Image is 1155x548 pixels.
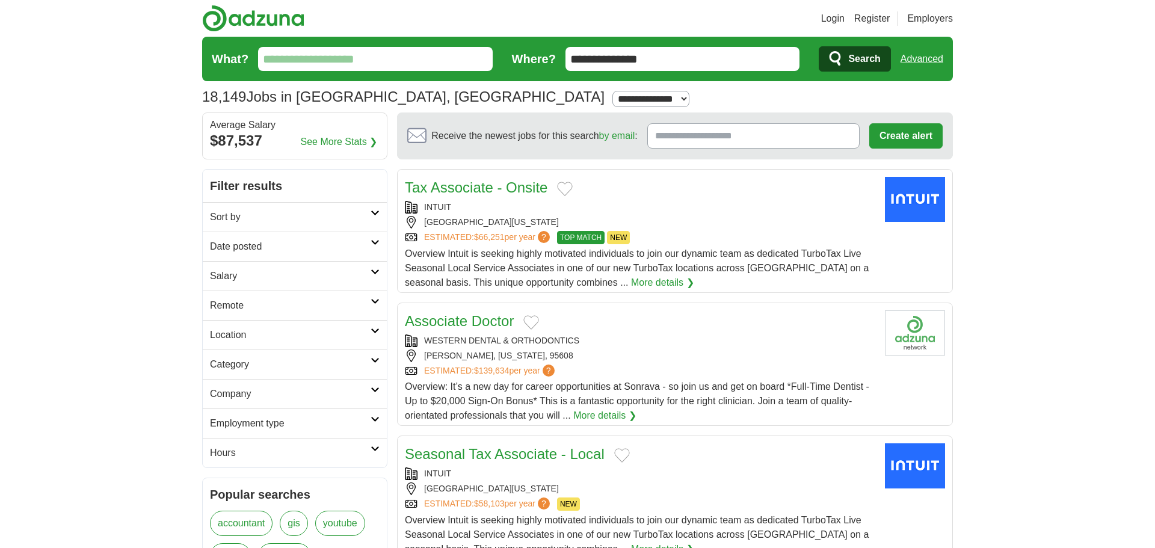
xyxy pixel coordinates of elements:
[907,11,953,26] a: Employers
[203,438,387,467] a: Hours
[210,269,371,283] h2: Salary
[854,11,890,26] a: Register
[405,179,547,195] a: Tax Associate - Onsite
[210,511,273,536] a: accountant
[315,511,365,536] a: youtube
[557,231,605,244] span: TOP MATCH
[474,499,505,508] span: $58,103
[431,129,637,143] span: Receive the newest jobs for this search :
[203,261,387,291] a: Salary
[819,46,890,72] button: Search
[538,497,550,510] span: ?
[474,366,509,375] span: $139,634
[203,291,387,320] a: Remote
[210,387,371,401] h2: Company
[869,123,943,149] button: Create alert
[405,313,514,329] a: Associate Doctor
[573,408,636,423] a: More details ❯
[210,357,371,372] h2: Category
[203,202,387,232] a: Sort by
[405,446,605,462] a: Seasonal Tax Associate - Local
[210,416,371,431] h2: Employment type
[210,485,380,503] h2: Popular searches
[557,497,580,511] span: NEW
[424,202,451,212] a: INTUIT
[405,381,869,420] span: Overview: It’s a new day for career opportunities at Sonrava - so join us and get on board *Full-...
[405,482,875,495] div: [GEOGRAPHIC_DATA][US_STATE]
[210,130,380,152] div: $87,537
[280,511,307,536] a: gis
[523,315,539,330] button: Add to favorite jobs
[821,11,845,26] a: Login
[512,50,556,68] label: Where?
[424,469,451,478] a: INTUIT
[405,248,869,288] span: Overview Intuit is seeking highly motivated individuals to join our dynamic team as dedicated Tur...
[405,334,875,347] div: WESTERN DENTAL & ORTHODONTICS
[848,47,880,71] span: Search
[210,328,371,342] h2: Location
[474,232,505,242] span: $66,251
[599,131,635,141] a: by email
[210,120,380,130] div: Average Salary
[424,365,557,377] a: ESTIMATED:$139,634per year?
[405,349,875,362] div: [PERSON_NAME], [US_STATE], 95608
[210,446,371,460] h2: Hours
[405,216,875,229] div: [GEOGRAPHIC_DATA][US_STATE]
[885,310,945,356] img: Company logo
[543,365,555,377] span: ?
[885,443,945,488] img: Intuit logo
[210,239,371,254] h2: Date posted
[212,50,248,68] label: What?
[203,349,387,379] a: Category
[202,88,605,105] h1: Jobs in [GEOGRAPHIC_DATA], [GEOGRAPHIC_DATA]
[885,177,945,222] img: Intuit logo
[202,5,304,32] img: Adzuna logo
[203,408,387,438] a: Employment type
[203,379,387,408] a: Company
[301,135,378,149] a: See More Stats ❯
[557,182,573,196] button: Add to favorite jobs
[424,231,552,244] a: ESTIMATED:$66,251per year?
[901,47,943,71] a: Advanced
[614,448,630,463] button: Add to favorite jobs
[210,298,371,313] h2: Remote
[203,320,387,349] a: Location
[203,232,387,261] a: Date posted
[210,210,371,224] h2: Sort by
[631,276,694,290] a: More details ❯
[424,497,552,511] a: ESTIMATED:$58,103per year?
[538,231,550,243] span: ?
[203,170,387,202] h2: Filter results
[202,86,246,108] span: 18,149
[607,231,630,244] span: NEW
